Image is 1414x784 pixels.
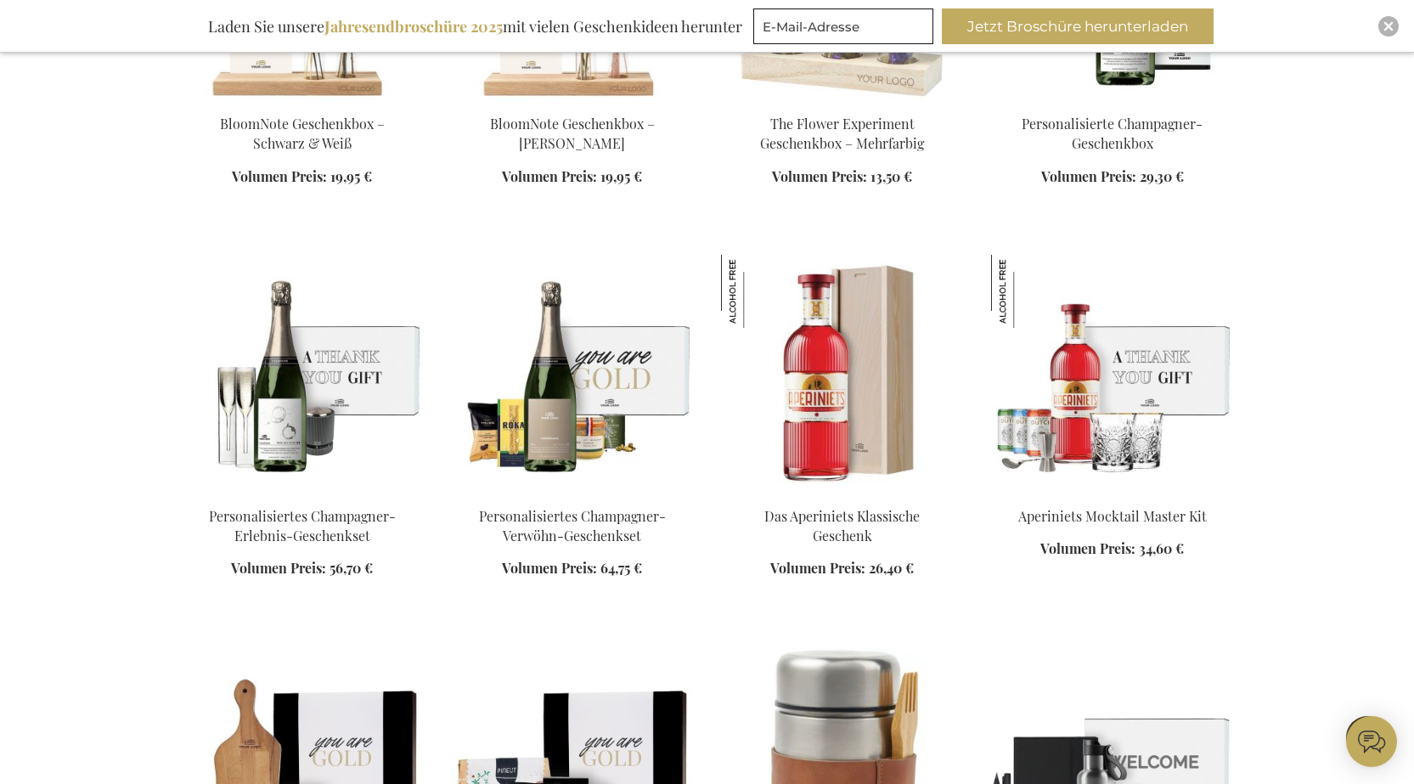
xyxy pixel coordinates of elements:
span: Volumen Preis: [770,559,865,577]
a: Volumen Preis: 29,30 € [1041,167,1184,187]
span: Volumen Preis: [1041,167,1136,185]
a: BloomNote Gift Box - Black & White [181,93,424,110]
span: Volumen Preis: [232,167,327,185]
a: The Flower Experiment Geschenkbox – Mehrfarbig [760,115,924,152]
span: Volumen Preis: [502,167,597,185]
a: BloomNote Gift Box - Pink Blush [451,93,694,110]
div: Close [1378,16,1399,37]
span: Volumen Preis: [231,559,326,577]
img: Personalisiertes Champagner-Verwöhn-Geschenkset [451,255,694,493]
input: E-Mail-Adresse [753,8,933,44]
a: BloomNote Geschenkbox – Schwarz & Weiß [220,115,385,152]
img: Das Aperiniets Klassische Geschenk [721,255,964,493]
a: Personalisiertes Champagner-Verwöhn-Geschenkset [479,507,666,544]
img: Das Aperiniets Klassische Geschenk [721,255,794,328]
span: 19,95 € [600,167,642,185]
a: Personalisiertes Champagner-Erlebnis-Geschenkset [209,507,396,544]
span: 34,60 € [1139,539,1184,557]
iframe: belco-activator-frame [1346,716,1397,767]
a: Volumen Preis: 19,95 € [232,167,372,187]
span: Volumen Preis: [1040,539,1135,557]
a: Aperiniets Mocktail Master Kit Aperiniets Mocktail Master Kit [991,486,1234,502]
a: Personalisierte Champagner-Geschenkbox [991,93,1234,110]
span: 64,75 € [600,559,642,577]
img: Aperiniets Mocktail Master Kit [991,255,1064,328]
a: Volumen Preis: 34,60 € [1040,539,1184,559]
a: Volumen Preis: 26,40 € [770,559,914,578]
span: Volumen Preis: [502,559,597,577]
span: 13,50 € [870,167,912,185]
a: Personalisiertes Champagner-Erlebnis-Geschenkset [181,486,424,502]
span: Volumen Preis: [772,167,867,185]
b: Jahresendbroschüre 2025 [324,16,503,37]
a: Volumen Preis: 56,70 € [231,559,373,578]
button: Jetzt Broschüre herunterladen [942,8,1214,44]
a: Volumen Preis: 19,95 € [502,167,642,187]
span: 26,40 € [869,559,914,577]
a: Volumen Preis: 13,50 € [772,167,912,187]
img: Close [1383,21,1394,31]
span: 19,95 € [330,167,372,185]
img: Aperiniets Mocktail Master Kit [991,255,1234,493]
a: Das Aperiniets Klassische Geschenk Das Aperiniets Klassische Geschenk [721,486,964,502]
a: Personalisiertes Champagner-Verwöhn-Geschenkset [451,486,694,502]
a: Aperiniets Mocktail Master Kit [1018,507,1207,525]
img: Personalisiertes Champagner-Erlebnis-Geschenkset [181,255,424,493]
div: Laden Sie unsere mit vielen Geschenkideen herunter [200,8,750,44]
span: 29,30 € [1140,167,1184,185]
span: 56,70 € [330,559,373,577]
a: Volumen Preis: 64,75 € [502,559,642,578]
a: Das Aperiniets Klassische Geschenk [764,507,920,544]
a: Personalisierte Champagner-Geschenkbox [1022,115,1203,152]
form: marketing offers and promotions [753,8,938,49]
a: BloomNote Geschenkbox – [PERSON_NAME] [490,115,655,152]
a: The Flower Experiment Gift Box - Multi [721,93,964,110]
